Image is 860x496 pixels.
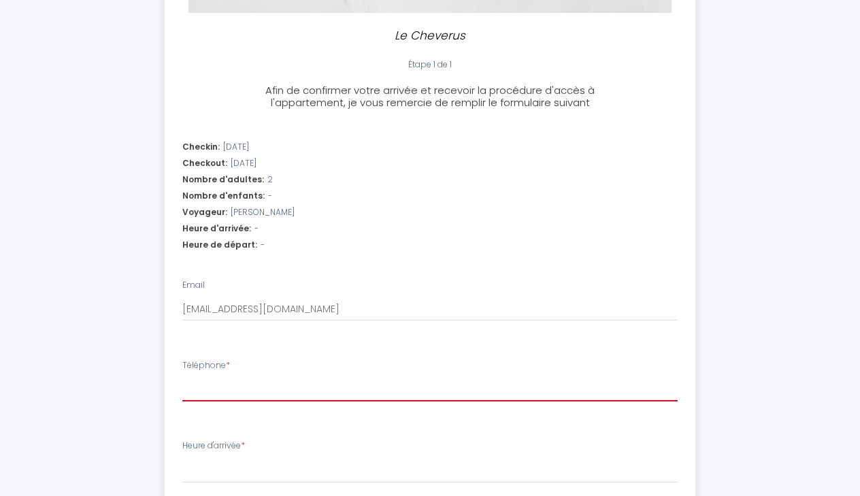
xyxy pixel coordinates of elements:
[223,141,249,154] span: [DATE]
[182,141,220,154] span: Checkin:
[182,359,230,372] label: Téléphone
[261,239,265,252] span: -
[231,157,257,170] span: [DATE]
[182,279,205,292] label: Email
[231,206,295,219] span: [PERSON_NAME]
[182,206,227,219] span: Voyageur:
[263,27,597,45] p: Le Cheverus
[267,173,273,186] span: 2
[182,239,257,252] span: Heure de départ:
[408,59,452,70] span: Étape 1 de 1
[182,173,264,186] span: Nombre d'adultes:
[182,190,265,203] span: Nombre d'enfants:
[182,222,251,235] span: Heure d'arrivée:
[182,440,245,452] label: Heure d'arrivée
[265,83,595,110] span: Afin de confirmer votre arrivée et recevoir la procédure d'accès à l'appartement, je vous remerci...
[268,190,272,203] span: -
[254,222,259,235] span: -
[182,157,227,170] span: Checkout:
